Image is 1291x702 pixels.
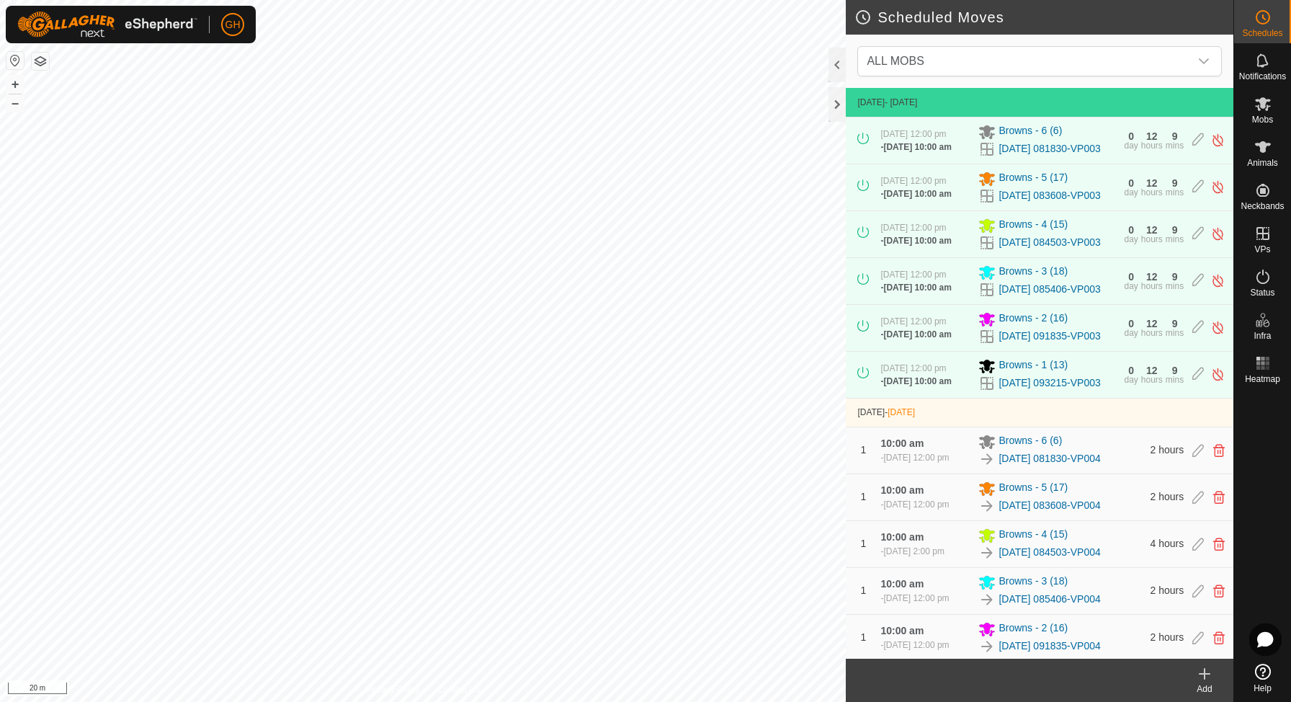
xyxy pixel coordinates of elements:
[999,451,1100,466] a: [DATE] 081830-VP004
[861,538,867,549] span: 1
[366,683,420,696] a: Privacy Policy
[999,141,1100,156] a: [DATE] 081830-VP003
[1141,235,1163,244] div: hours
[861,47,1189,76] span: ALL MOBS
[1254,245,1270,254] span: VPs
[880,129,946,139] span: [DATE] 12:00 pm
[999,235,1100,250] a: [DATE] 084503-VP003
[880,141,951,154] div: -
[1245,375,1280,383] span: Heatmap
[1146,225,1158,235] div: 12
[883,189,951,199] span: [DATE] 10:00 am
[880,437,924,449] span: 10:00 am
[999,329,1100,344] a: [DATE] 091835-VP003
[857,407,885,417] span: [DATE]
[883,376,951,386] span: [DATE] 10:00 am
[1151,491,1184,502] span: 2 hours
[1247,159,1278,167] span: Animals
[999,357,1068,375] span: Browns - 1 (13)
[1151,585,1184,596] span: 2 hours
[999,433,1062,450] span: Browns - 6 (6)
[854,9,1233,26] h2: Scheduled Moves
[1242,29,1282,37] span: Schedules
[883,499,949,510] span: [DATE] 12:00 pm
[880,234,951,247] div: -
[1172,178,1178,188] div: 9
[883,640,949,650] span: [DATE] 12:00 pm
[885,97,917,107] span: - [DATE]
[1166,188,1184,197] div: mins
[1211,179,1225,195] img: Turn off schedule move
[999,545,1100,560] a: [DATE] 084503-VP004
[885,407,915,417] span: -
[867,55,924,67] span: ALL MOBS
[883,453,949,463] span: [DATE] 12:00 pm
[1124,282,1138,290] div: day
[437,683,480,696] a: Contact Us
[880,375,951,388] div: -
[1128,319,1134,329] div: 0
[999,480,1068,497] span: Browns - 5 (17)
[1151,538,1184,549] span: 4 hours
[999,123,1062,141] span: Browns - 6 (6)
[1151,444,1184,456] span: 2 hours
[883,546,944,556] span: [DATE] 2:00 pm
[978,544,996,561] img: To
[1176,683,1233,696] div: Add
[999,592,1100,607] a: [DATE] 085406-VP004
[880,578,924,590] span: 10:00 am
[883,142,951,152] span: [DATE] 10:00 am
[1166,282,1184,290] div: mins
[880,328,951,341] div: -
[1151,631,1184,643] span: 2 hours
[861,631,867,643] span: 1
[880,498,949,511] div: -
[880,223,946,233] span: [DATE] 12:00 pm
[1172,225,1178,235] div: 9
[999,282,1100,297] a: [DATE] 085406-VP003
[1252,115,1273,124] span: Mobs
[888,407,915,417] span: [DATE]
[999,574,1068,591] span: Browns - 3 (18)
[1141,376,1163,384] div: hours
[1241,202,1284,210] span: Neckbands
[1172,319,1178,329] div: 9
[978,591,996,608] img: To
[1124,188,1138,197] div: day
[6,52,24,69] button: Reset Map
[1166,329,1184,337] div: mins
[883,236,951,246] span: [DATE] 10:00 am
[1128,131,1134,141] div: 0
[861,444,867,456] span: 1
[880,484,924,496] span: 10:00 am
[17,12,197,37] img: Gallagher Logo
[1141,141,1163,150] div: hours
[880,451,949,464] div: -
[32,53,49,70] button: Map Layers
[1124,329,1138,337] div: day
[978,497,996,515] img: To
[1141,188,1163,197] div: hours
[1146,319,1158,329] div: 12
[880,281,951,294] div: -
[1234,658,1291,698] a: Help
[999,170,1068,187] span: Browns - 5 (17)
[999,498,1100,513] a: [DATE] 083608-VP004
[883,283,951,293] span: [DATE] 10:00 am
[999,264,1068,281] span: Browns - 3 (18)
[1172,365,1178,376] div: 9
[1211,133,1225,148] img: Turn off schedule move
[225,17,241,32] span: GH
[1146,131,1158,141] div: 12
[880,531,924,543] span: 10:00 am
[6,94,24,112] button: –
[883,593,949,603] span: [DATE] 12:00 pm
[1141,329,1163,337] div: hours
[999,639,1100,654] a: [DATE] 091835-VP004
[1239,72,1286,81] span: Notifications
[1146,365,1158,376] div: 12
[861,585,867,596] span: 1
[978,450,996,468] img: To
[1128,178,1134,188] div: 0
[1172,131,1178,141] div: 9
